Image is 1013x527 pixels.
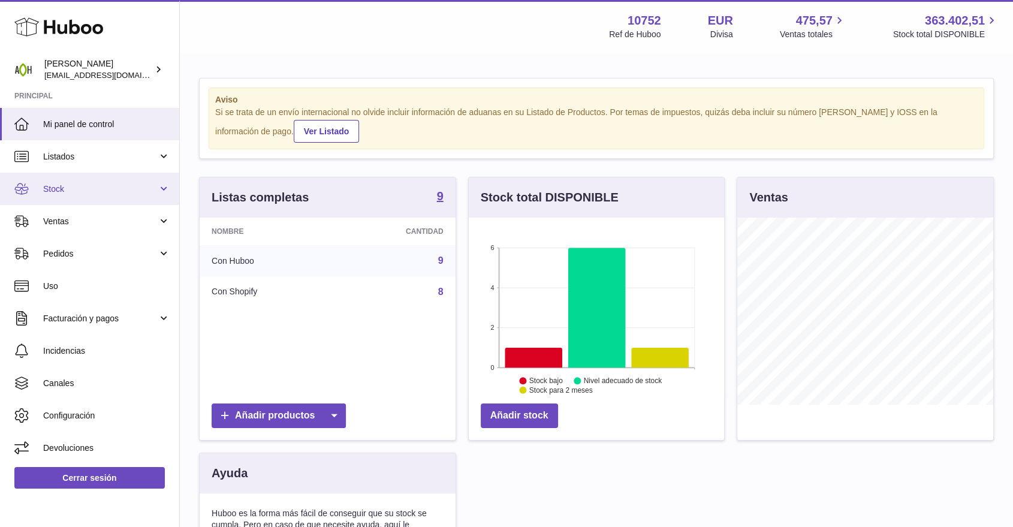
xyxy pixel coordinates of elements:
[780,29,846,40] span: Ventas totales
[925,13,985,29] span: 363.402,51
[43,119,170,130] span: Mi panel de control
[43,248,158,260] span: Pedidos
[708,13,733,29] strong: EUR
[212,465,248,481] h3: Ayuda
[14,467,165,489] a: Cerrar sesión
[43,183,158,195] span: Stock
[490,364,494,371] text: 0
[609,29,661,40] div: Ref de Huboo
[212,403,346,428] a: Añadir productos
[628,13,661,29] strong: 10752
[43,345,170,357] span: Incidencias
[780,13,846,40] a: 475,57 Ventas totales
[200,276,336,308] td: Con Shopify
[200,218,336,245] th: Nombre
[43,281,170,292] span: Uso
[437,190,444,204] a: 9
[796,13,833,29] span: 475,57
[490,284,494,291] text: 4
[749,189,788,206] h3: Ventas
[481,189,619,206] h3: Stock total DISPONIBLE
[44,70,176,80] span: [EMAIL_ADDRESS][DOMAIN_NAME]
[43,151,158,162] span: Listados
[14,61,32,79] img: info@adaptohealue.com
[200,245,336,276] td: Con Huboo
[44,58,152,81] div: [PERSON_NAME]
[336,218,456,245] th: Cantidad
[481,403,558,428] a: Añadir stock
[215,94,978,106] strong: Aviso
[529,377,563,385] text: Stock bajo
[710,29,733,40] div: Divisa
[438,255,444,266] a: 9
[529,386,593,395] text: Stock para 2 meses
[43,216,158,227] span: Ventas
[212,189,309,206] h3: Listas completas
[43,442,170,454] span: Devoluciones
[43,313,158,324] span: Facturación y pagos
[893,29,999,40] span: Stock total DISPONIBLE
[43,378,170,389] span: Canales
[490,324,494,331] text: 2
[215,107,978,143] div: Si se trata de un envío internacional no olvide incluir información de aduanas en su Listado de P...
[438,287,444,297] a: 8
[437,190,444,202] strong: 9
[294,120,359,143] a: Ver Listado
[584,377,663,385] text: Nivel adecuado de stock
[893,13,999,40] a: 363.402,51 Stock total DISPONIBLE
[490,244,494,251] text: 6
[43,410,170,421] span: Configuración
